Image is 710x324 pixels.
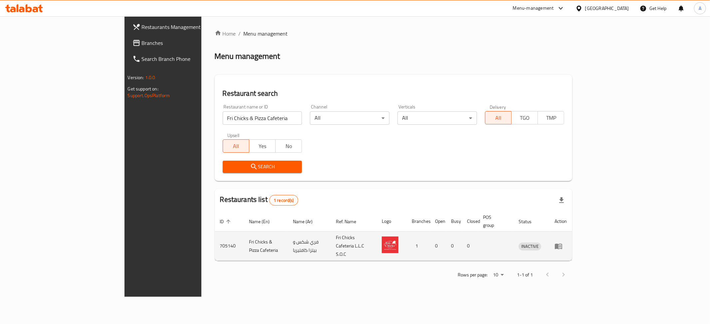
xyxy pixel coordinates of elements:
[430,211,446,232] th: Open
[278,141,299,151] span: No
[513,4,554,12] div: Menu-management
[397,111,477,125] div: All
[215,211,573,261] table: enhanced table
[446,232,462,261] td: 0
[585,5,629,12] div: [GEOGRAPHIC_DATA]
[127,51,243,67] a: Search Branch Phone
[249,139,276,153] button: Yes
[511,111,538,124] button: TGO
[310,111,389,125] div: All
[519,243,541,250] span: INACTIVE
[555,242,567,250] div: Menu
[127,35,243,51] a: Branches
[269,195,298,206] div: Total records count
[288,232,331,261] td: فري شكس و بيتزا كافتيريا
[382,237,398,253] img: Fri Chicks & Pizza Cafeteria
[519,218,540,226] span: Status
[462,232,478,261] td: 0
[142,23,238,31] span: Restaurants Management
[223,111,302,125] input: Search for restaurant name or ID..
[223,139,249,153] button: All
[142,55,238,63] span: Search Branch Phone
[517,271,533,279] p: 1-1 of 1
[488,113,509,123] span: All
[699,5,701,12] span: A
[249,218,279,226] span: Name (En)
[220,218,233,226] span: ID
[128,84,158,93] span: Get support on:
[220,195,298,206] h2: Restaurants list
[226,141,247,151] span: All
[228,163,297,171] span: Search
[145,73,155,82] span: 1.0.0
[215,51,280,62] h2: Menu management
[142,39,238,47] span: Branches
[462,211,478,232] th: Closed
[549,211,572,232] th: Action
[128,91,170,100] a: Support.OpsPlatform
[331,232,376,261] td: Fri Chicks Cafeteria L.L.C S.O.C
[127,19,243,35] a: Restaurants Management
[128,73,144,82] span: Version:
[458,271,488,279] p: Rows per page:
[538,111,564,124] button: TMP
[446,211,462,232] th: Busy
[336,218,365,226] span: Ref. Name
[227,133,240,137] label: Upsell
[223,161,302,173] button: Search
[270,197,298,204] span: 1 record(s)
[244,30,288,38] span: Menu management
[483,213,506,229] span: POS group
[430,232,446,261] td: 0
[406,232,430,261] td: 1
[554,192,570,208] div: Export file
[376,211,406,232] th: Logo
[223,88,565,98] h2: Restaurant search
[519,243,541,250] div: INACTIVE
[275,139,302,153] button: No
[244,232,288,261] td: Fri Chicks & Pizza Cafeteria
[490,104,506,109] label: Delivery
[252,141,273,151] span: Yes
[406,211,430,232] th: Branches
[485,111,512,124] button: All
[293,218,321,226] span: Name (Ar)
[514,113,535,123] span: TGO
[490,270,506,280] div: Rows per page:
[215,30,573,38] nav: breadcrumb
[541,113,562,123] span: TMP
